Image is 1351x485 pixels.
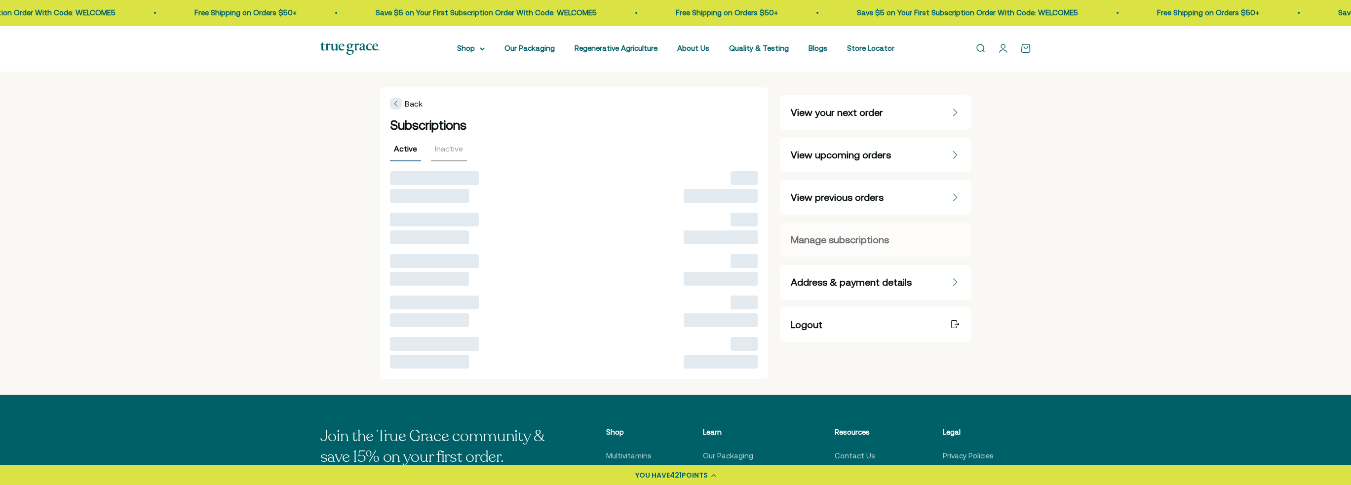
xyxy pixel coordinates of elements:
span: ‌ [390,272,469,286]
span: ‌ [390,337,479,351]
a: Address & payment details [780,265,971,299]
span: ‌ [731,254,758,268]
a: View your next order [780,95,971,130]
span: ‌ [684,230,758,244]
a: View previous orders [780,180,971,215]
span: ‌ [390,313,469,327]
a: Free Shipping on Orders $50+ [1057,8,1159,17]
a: Our Packaging [702,450,753,462]
span: ‌ [390,171,479,185]
a: Quality & Testing [729,44,789,52]
a: Free Shipping on Orders $50+ [94,8,196,17]
span: Logout [790,318,822,332]
a: View upcoming orders [780,138,971,172]
a: Our Packaging [504,44,555,52]
span: Back [390,98,423,110]
span: ‌ [684,272,758,286]
p: Learn [702,426,785,438]
span: YOU HAVE [635,470,670,480]
span: Back [405,99,423,108]
span: ‌ [684,355,758,369]
span: ‌ [731,337,758,351]
span: ‌ [684,189,758,203]
a: Store Locator [847,44,894,52]
span: View upcoming orders [790,148,890,162]
span: ‌ [390,355,469,369]
a: Logout [780,307,971,342]
span: POINTS [682,470,708,480]
a: Multivitamins [606,450,652,462]
p: Shop [606,426,654,438]
a: Free Shipping on Orders $50+ [576,8,678,17]
a: About Us [677,44,709,52]
span: ‌ [731,213,758,226]
span: View your next order [790,106,883,119]
span: ‌ [390,230,469,244]
span: ‌ [390,213,479,226]
a: Privacy Policies [942,450,993,462]
span: ‌ [390,254,479,268]
span: ‌ [684,313,758,327]
span: ‌ [731,171,758,185]
a: Blogs [809,44,827,52]
p: Join the True Grace community & save 15% on your first order. [320,426,557,467]
span: ‌ [731,296,758,309]
p: Save $5 on Your First Subscription Order With Code: WELCOME5 [757,7,978,19]
span: Subscriptions [390,118,466,132]
p: Save $5 on Your First Subscription Order With Code: WELCOME5 [275,7,497,19]
a: Contact Us [835,450,875,462]
span: Inactive [435,144,463,153]
span: Address & payment details [790,275,911,289]
span: 421 [670,470,682,480]
summary: Shop [457,42,485,54]
span: Active [394,144,417,153]
span: ‌ [390,189,469,203]
span: View previous orders [790,190,883,204]
div: Filter subscriptions by status [390,143,758,161]
p: Resources [835,426,893,438]
span: ‌ [390,296,479,309]
a: Regenerative Agriculture [575,44,657,52]
a: Manage subscriptions [780,223,971,257]
p: Legal [942,426,1011,438]
span: Manage subscriptions [790,233,888,247]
